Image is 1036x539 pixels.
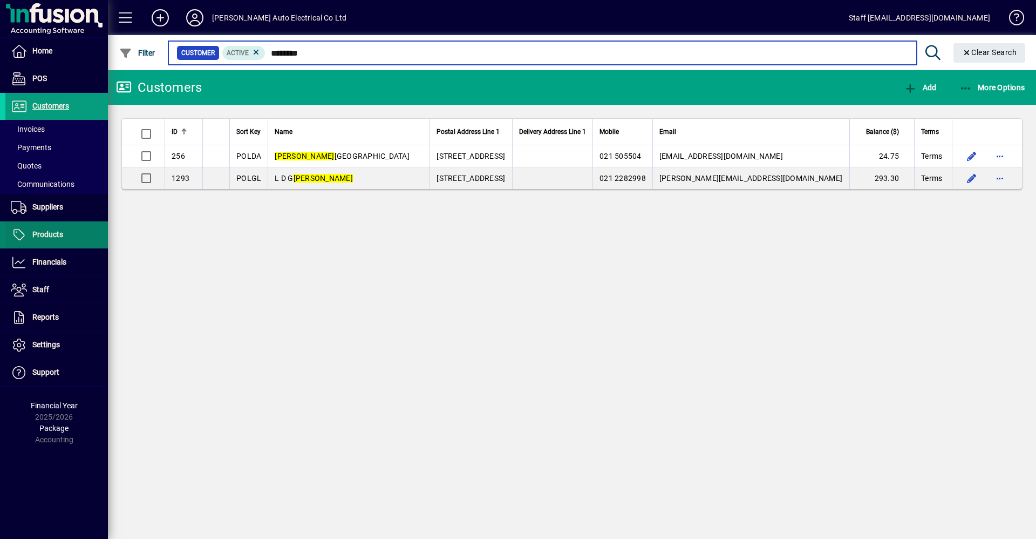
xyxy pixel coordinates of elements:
[236,174,261,183] span: POLGL
[5,175,108,193] a: Communications
[117,43,158,63] button: Filter
[275,152,410,160] span: [GEOGRAPHIC_DATA]
[32,230,63,239] span: Products
[921,151,942,161] span: Terms
[957,78,1028,97] button: More Options
[5,194,108,221] a: Suppliers
[5,38,108,65] a: Home
[5,221,108,248] a: Products
[11,161,42,170] span: Quotes
[275,174,353,183] span: L D G
[849,145,914,167] td: 24.75
[991,147,1008,165] button: More options
[921,173,942,184] span: Terms
[275,126,423,138] div: Name
[959,83,1025,92] span: More Options
[599,126,619,138] span: Mobile
[5,249,108,276] a: Financials
[5,138,108,157] a: Payments
[599,126,646,138] div: Mobile
[32,74,47,83] span: POS
[116,79,202,96] div: Customers
[222,46,265,60] mat-chip: Activation Status: Active
[599,152,642,160] span: 021 505504
[901,78,939,97] button: Add
[294,174,353,183] em: [PERSON_NAME]
[659,126,676,138] span: Email
[32,102,69,110] span: Customers
[437,152,505,160] span: [STREET_ADDRESS]
[856,126,909,138] div: Balance ($)
[32,285,49,294] span: Staff
[1001,2,1023,37] a: Knowledge Base
[11,143,51,152] span: Payments
[275,152,334,160] em: [PERSON_NAME]
[32,313,59,321] span: Reports
[866,126,899,138] span: Balance ($)
[32,368,59,376] span: Support
[519,126,586,138] span: Delivery Address Line 1
[32,258,66,266] span: Financials
[236,152,261,160] span: POLDA
[953,43,1026,63] button: Clear
[991,170,1008,187] button: More options
[437,126,500,138] span: Postal Address Line 1
[437,174,505,183] span: [STREET_ADDRESS]
[11,180,74,188] span: Communications
[5,359,108,386] a: Support
[659,174,842,183] span: [PERSON_NAME][EMAIL_ADDRESS][DOMAIN_NAME]
[599,174,646,183] span: 021 2282998
[963,170,980,187] button: Edit
[32,203,63,211] span: Suppliers
[5,332,108,359] a: Settings
[275,126,292,138] span: Name
[849,167,914,189] td: 293.30
[212,9,346,26] div: [PERSON_NAME] Auto Electrical Co Ltd
[172,126,178,138] span: ID
[178,8,212,28] button: Profile
[659,152,783,160] span: [EMAIL_ADDRESS][DOMAIN_NAME]
[181,48,215,58] span: Customer
[31,401,78,410] span: Financial Year
[904,83,936,92] span: Add
[119,49,155,57] span: Filter
[32,46,52,55] span: Home
[172,126,196,138] div: ID
[921,126,939,138] span: Terms
[5,157,108,175] a: Quotes
[5,277,108,304] a: Staff
[5,120,108,138] a: Invoices
[172,152,185,160] span: 256
[39,424,69,433] span: Package
[849,9,990,26] div: Staff [EMAIL_ADDRESS][DOMAIN_NAME]
[172,174,189,183] span: 1293
[143,8,178,28] button: Add
[11,125,45,133] span: Invoices
[963,147,980,165] button: Edit
[227,49,249,57] span: Active
[5,304,108,331] a: Reports
[962,48,1017,57] span: Clear Search
[5,65,108,92] a: POS
[32,340,60,349] span: Settings
[236,126,261,138] span: Sort Key
[659,126,843,138] div: Email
